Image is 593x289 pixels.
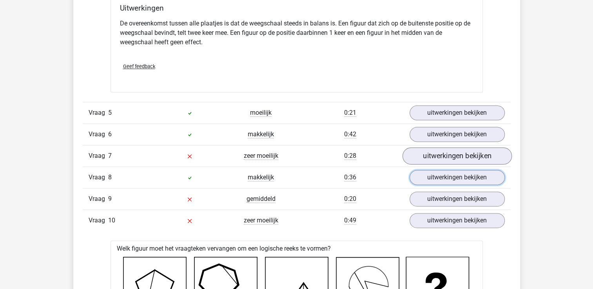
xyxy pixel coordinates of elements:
[248,173,274,181] span: makkelijk
[248,130,274,138] span: makkelijk
[344,130,356,138] span: 0:42
[108,217,115,224] span: 10
[89,108,108,117] span: Vraag
[410,105,505,120] a: uitwerkingen bekijken
[344,152,356,160] span: 0:28
[244,217,278,224] span: zeer moeilijk
[108,109,112,116] span: 5
[344,109,356,117] span: 0:21
[89,151,108,161] span: Vraag
[108,195,112,202] span: 9
[108,152,112,159] span: 7
[247,195,276,203] span: gemiddeld
[89,216,108,225] span: Vraag
[344,195,356,203] span: 0:20
[410,170,505,185] a: uitwerkingen bekijken
[108,130,112,138] span: 6
[410,191,505,206] a: uitwerkingen bekijken
[244,152,278,160] span: zeer moeilijk
[344,173,356,181] span: 0:36
[410,213,505,228] a: uitwerkingen bekijken
[344,217,356,224] span: 0:49
[120,19,473,47] p: De overeenkomst tussen alle plaatjes is dat de weegschaal steeds in balans is. Een figuur dat zic...
[108,173,112,181] span: 8
[89,173,108,182] span: Vraag
[89,130,108,139] span: Vraag
[89,194,108,204] span: Vraag
[120,4,473,13] h4: Uitwerkingen
[410,127,505,142] a: uitwerkingen bekijken
[250,109,272,117] span: moeilijk
[402,147,511,164] a: uitwerkingen bekijken
[123,63,155,69] span: Geef feedback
